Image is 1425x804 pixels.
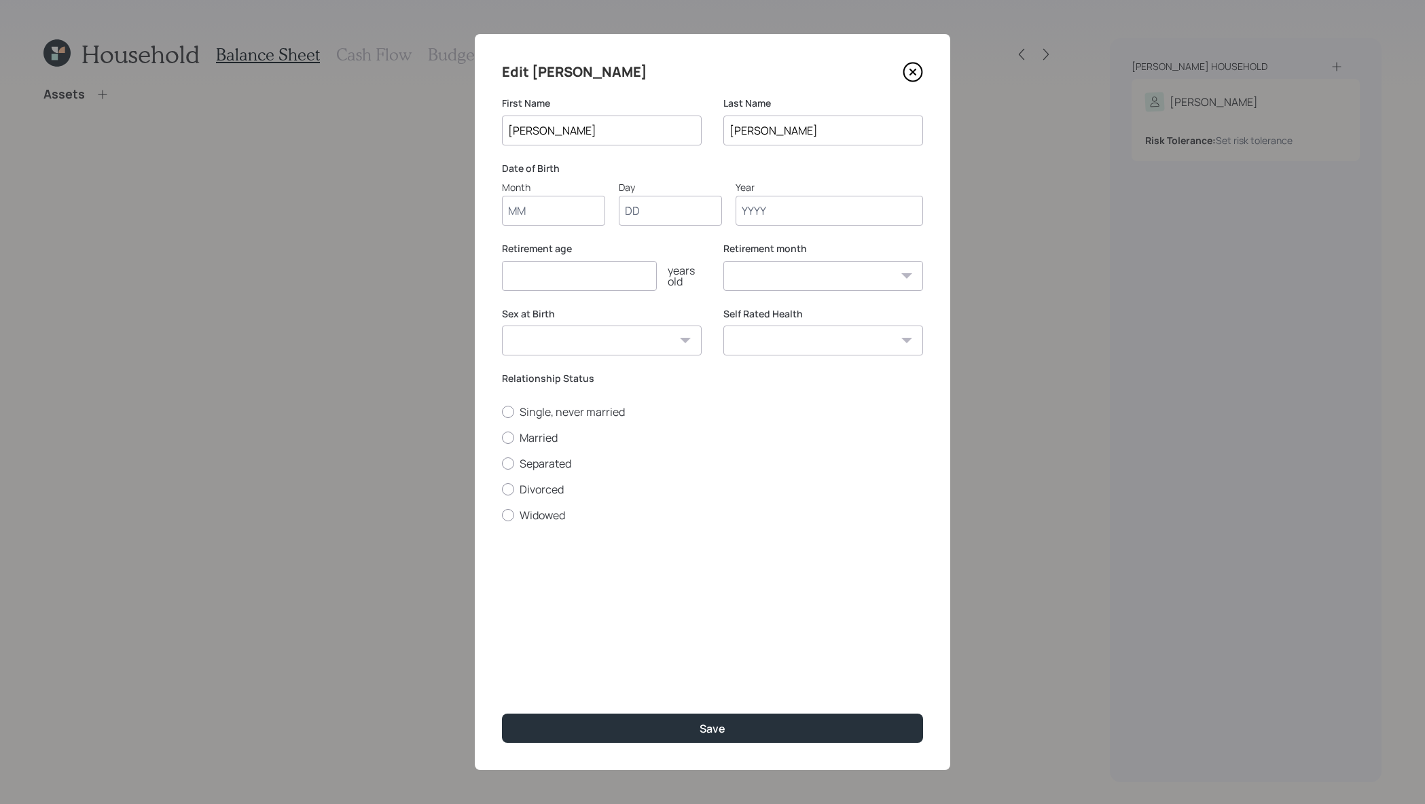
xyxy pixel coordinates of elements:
[502,180,605,194] div: Month
[736,180,923,194] div: Year
[657,265,702,287] div: years old
[736,196,923,226] input: Year
[502,61,647,83] h4: Edit [PERSON_NAME]
[723,97,923,110] label: Last Name
[502,196,605,226] input: Month
[619,180,722,194] div: Day
[619,196,722,226] input: Day
[502,508,923,523] label: Widowed
[502,404,923,419] label: Single, never married
[502,307,702,321] label: Sex at Birth
[723,242,923,256] label: Retirement month
[502,242,702,256] label: Retirement age
[502,372,923,385] label: Relationship Status
[502,97,702,110] label: First Name
[502,482,923,497] label: Divorced
[502,430,923,445] label: Married
[723,307,923,321] label: Self Rated Health
[502,162,923,175] label: Date of Birth
[700,721,725,736] div: Save
[502,456,923,471] label: Separated
[502,714,923,743] button: Save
